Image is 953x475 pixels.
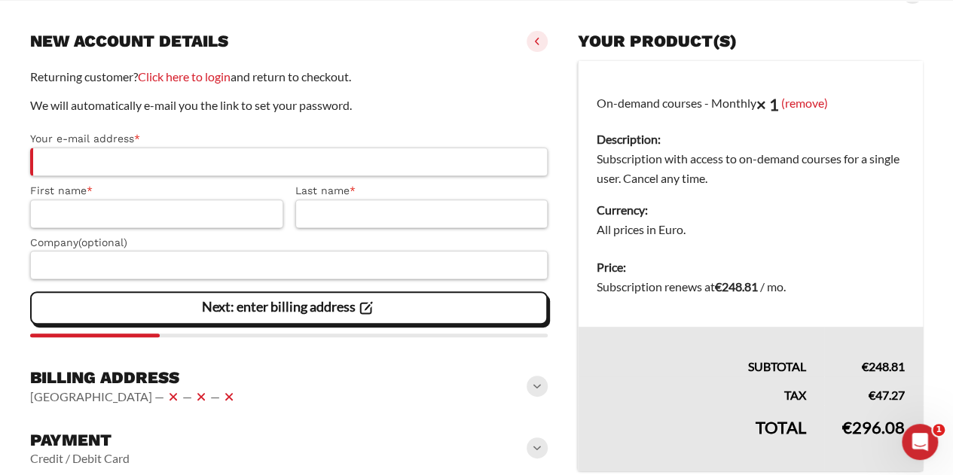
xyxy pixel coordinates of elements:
vaadin-button: Next: enter billing address [30,291,548,324]
strong: × 1 [756,94,779,114]
p: Returning customer? and return to checkout. [30,67,548,87]
span: € [869,388,875,402]
h3: New account details [30,31,228,52]
label: Your e-mail address [30,130,548,148]
bdi: 248.81 [715,279,758,294]
a: (remove) [781,95,828,109]
bdi: 296.08 [842,417,905,437]
dd: Subscription with access to on-demand courses for a single user. Cancel any time. [597,149,905,188]
h3: Payment [30,430,130,451]
dt: Currency: [597,200,905,220]
th: Subtotal [579,327,825,376]
a: Click here to login [138,69,231,84]
h3: Billing address [30,367,238,388]
vaadin-horizontal-layout: [GEOGRAPHIC_DATA] — — — [30,388,238,406]
dt: Price: [597,257,905,277]
label: Company [30,234,548,251]
dt: Description: [597,129,905,149]
label: Last name [295,182,548,199]
span: Subscription renews at . [597,279,786,294]
p: We will automatically e-mail you the link to set your password. [30,96,548,115]
span: € [715,279,722,294]
label: First name [30,182,283,199]
span: € [862,359,869,373]
span: (optional) [78,236,127,248]
span: € [842,417,852,437]
bdi: 47.27 [869,388,905,402]
iframe: Intercom live chat [902,424,938,460]
th: Tax [579,376,825,405]
th: Total [579,405,825,471]
dd: All prices in Euro. [597,220,905,239]
bdi: 248.81 [862,359,905,373]
span: / mo [760,279,783,294]
vaadin-horizontal-layout: Credit / Debit Card [30,451,130,466]
td: On-demand courses - Monthly [579,61,924,249]
span: 1 [933,424,945,436]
